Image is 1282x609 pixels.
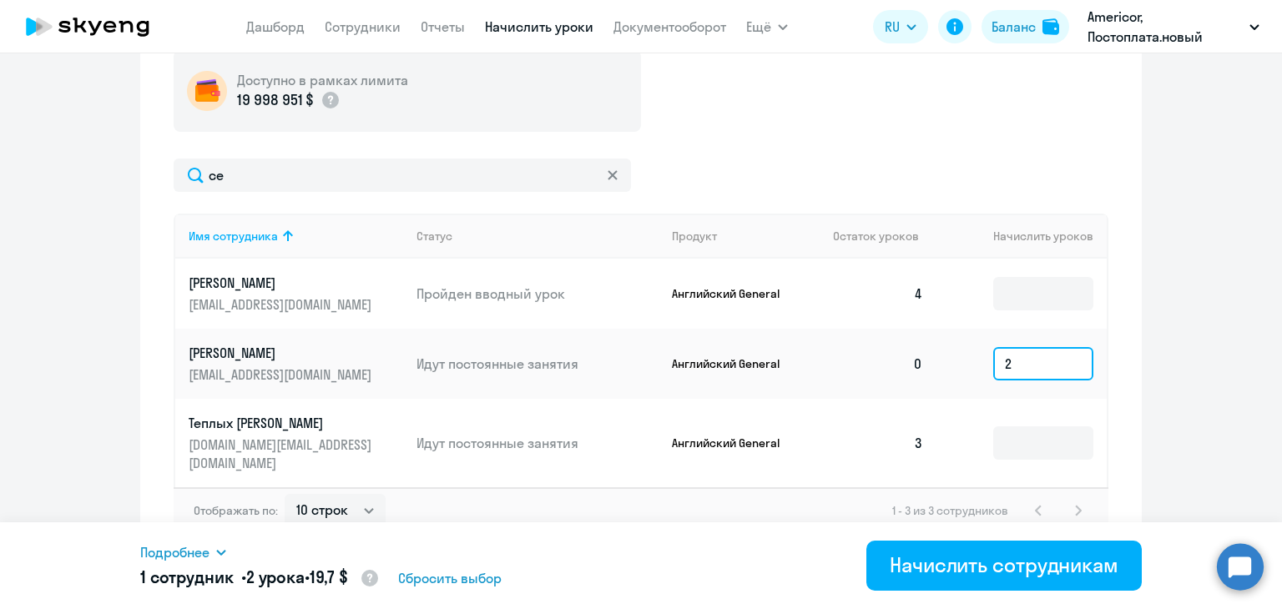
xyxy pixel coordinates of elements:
a: Отчеты [421,18,465,35]
span: Подробнее [140,542,209,562]
td: 4 [820,259,936,329]
button: Балансbalance [982,10,1069,43]
h5: Доступно в рамках лимита [237,71,408,89]
div: Баланс [992,17,1036,37]
p: Идут постоянные занятия [416,355,659,373]
div: Остаток уроков [833,229,936,244]
div: Продукт [672,229,820,244]
span: Остаток уроков [833,229,919,244]
td: 3 [820,399,936,487]
button: Ещё [746,10,788,43]
div: Имя сотрудника [189,229,403,244]
a: Сотрудники [325,18,401,35]
button: RU [873,10,928,43]
p: Идут постоянные занятия [416,434,659,452]
span: Ещё [746,17,771,37]
p: Английский General [672,435,797,450]
div: Статус [416,229,452,244]
p: [EMAIL_ADDRESS][DOMAIN_NAME] [189,295,376,314]
div: Имя сотрудника [189,229,278,244]
img: balance [1042,18,1059,35]
p: Теплых [PERSON_NAME] [189,414,376,432]
p: Пройден вводный урок [416,284,659,303]
span: RU [885,17,900,37]
a: Теплых [PERSON_NAME][DOMAIN_NAME][EMAIL_ADDRESS][DOMAIN_NAME] [189,414,403,472]
button: Americor, Постоплата.новый [1079,7,1268,47]
a: [PERSON_NAME][EMAIL_ADDRESS][DOMAIN_NAME] [189,274,403,314]
p: Americor, Постоплата.новый [1088,7,1243,47]
p: [DOMAIN_NAME][EMAIL_ADDRESS][DOMAIN_NAME] [189,435,376,472]
span: 19,7 $ [310,566,348,587]
span: Сбросить выбор [398,568,502,588]
p: Английский General [672,356,797,371]
p: [EMAIL_ADDRESS][DOMAIN_NAME] [189,365,376,384]
p: [PERSON_NAME] [189,274,376,292]
a: Документооборот [613,18,726,35]
p: 19 998 951 $ [237,89,314,111]
a: Начислить уроки [485,18,593,35]
span: 2 урока [246,566,305,587]
div: Начислить сотрудникам [890,551,1118,578]
p: Английский General [672,286,797,301]
span: Отображать по: [194,503,278,518]
button: Начислить сотрудникам [866,541,1142,591]
div: Статус [416,229,659,244]
th: Начислить уроков [936,214,1107,259]
p: [PERSON_NAME] [189,344,376,362]
div: Продукт [672,229,717,244]
img: wallet-circle.png [187,71,227,111]
a: Дашборд [246,18,305,35]
span: 1 - 3 из 3 сотрудников [892,503,1008,518]
h5: 1 сотрудник • • [140,566,380,591]
input: Поиск по имени, email, продукту или статусу [174,159,631,192]
a: [PERSON_NAME][EMAIL_ADDRESS][DOMAIN_NAME] [189,344,403,384]
td: 0 [820,329,936,399]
